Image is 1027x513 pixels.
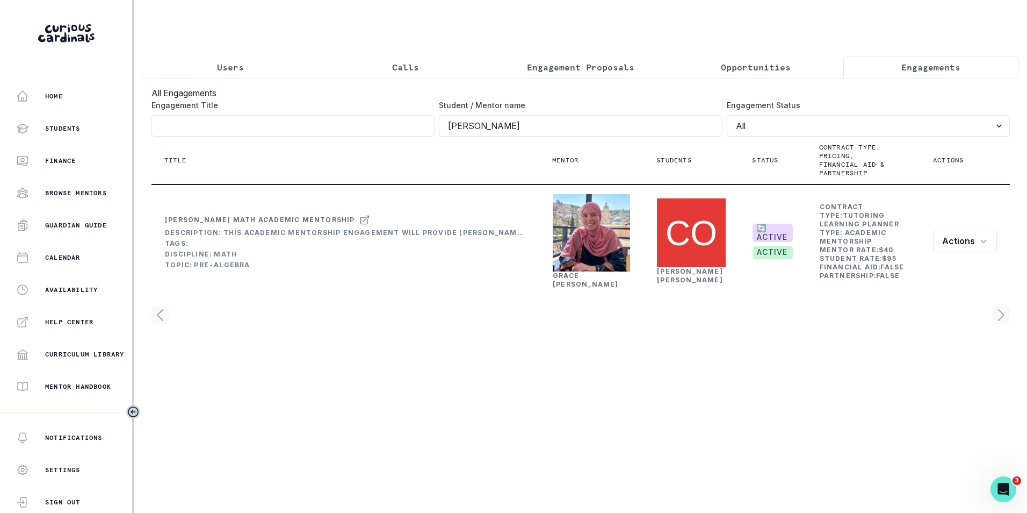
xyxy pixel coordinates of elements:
[553,272,619,288] a: Grace [PERSON_NAME]
[990,476,1016,502] iframe: Intercom live chat
[217,61,244,74] p: Users
[901,61,960,74] p: Engagements
[165,229,526,237] div: Description: This Academic Mentorship engagement will provide [PERSON_NAME], a mathematically tal...
[657,267,723,284] a: [PERSON_NAME] [PERSON_NAME]
[45,433,103,442] p: Notifications
[45,92,63,101] p: Home
[45,498,81,507] p: Sign Out
[656,156,692,165] p: Students
[151,87,1010,99] h3: All Engagements
[933,231,997,252] button: row menu
[45,253,81,262] p: Calendar
[45,156,76,165] p: Finance
[45,124,81,133] p: Students
[820,229,887,245] b: Academic Mentorship
[993,307,1010,324] svg: page right
[933,156,964,165] p: Actions
[392,61,419,74] p: Calls
[819,202,907,281] td: Contract Type: Learning Planner Type: Mentor Rate: Student Rate: Financial Aid: Partnership:
[721,61,791,74] p: Opportunities
[45,318,93,326] p: Help Center
[45,189,107,197] p: Browse Mentors
[552,156,578,165] p: Mentor
[880,263,904,271] b: false
[753,224,792,242] span: 🔄 ACTIVE
[165,216,355,224] div: [PERSON_NAME] Math Academic Mentorship
[38,24,95,42] img: Curious Cardinals Logo
[165,250,526,259] div: Discipline: Math
[151,307,169,324] svg: page left
[165,239,526,248] div: Tags:
[879,246,894,254] b: $ 40
[165,261,526,269] div: Topic: Pre-Algebra
[45,466,81,474] p: Settings
[439,99,715,111] label: Student / Mentor name
[151,99,428,111] label: Engagement Title
[727,99,1003,111] label: Engagement Status
[45,286,98,294] p: Availability
[126,405,140,419] button: Toggle sidebar
[752,156,778,165] p: Status
[45,382,111,391] p: Mentor Handbook
[753,246,792,259] span: active
[876,272,900,280] b: false
[882,254,897,262] b: $ 95
[843,211,885,219] b: tutoring
[45,221,107,230] p: Guardian Guide
[164,156,186,165] p: Title
[527,61,634,74] p: Engagement Proposals
[45,350,125,359] p: Curriculum Library
[819,143,894,177] p: Contract type, pricing, financial aid & partnership
[1012,476,1021,485] span: 3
